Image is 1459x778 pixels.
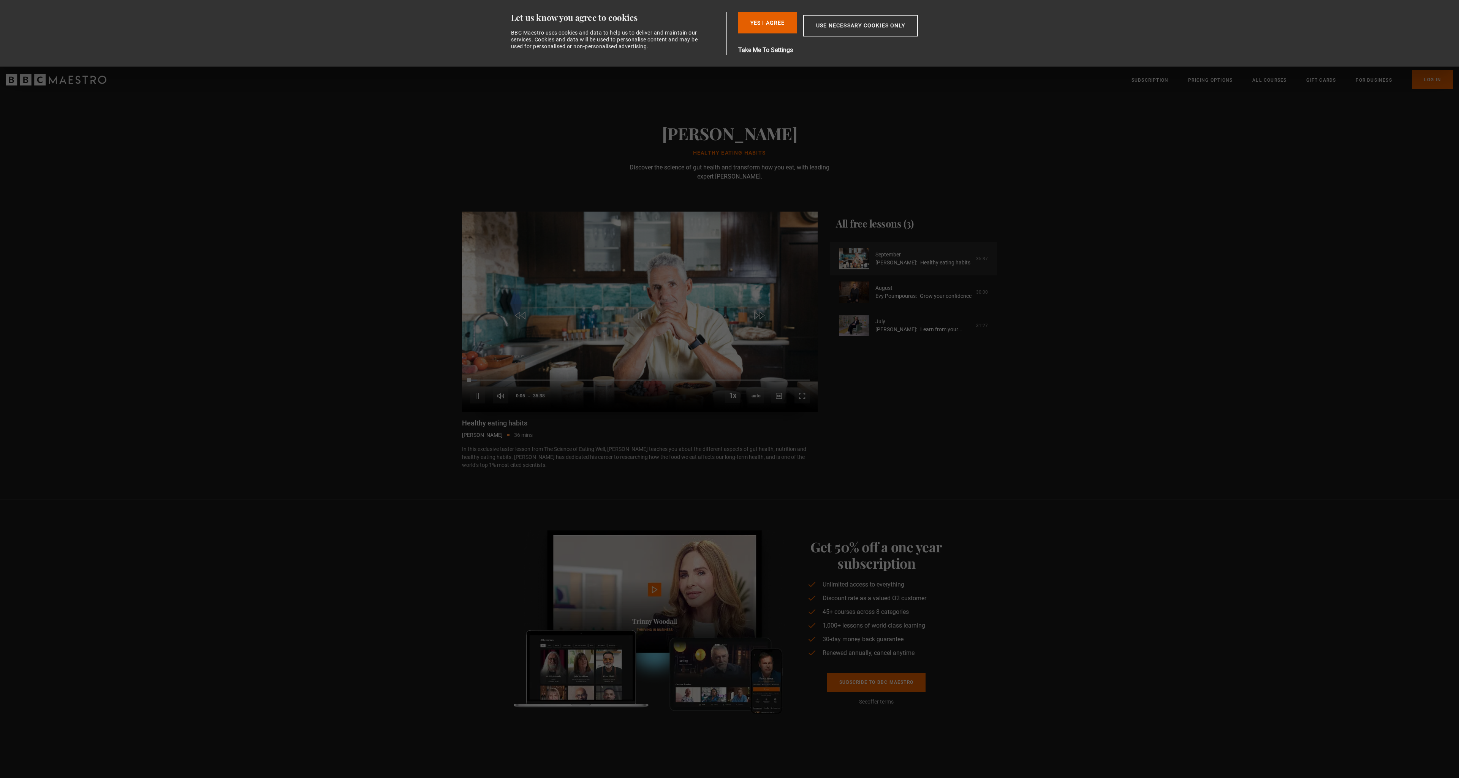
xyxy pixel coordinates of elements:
div: Progress Bar [470,380,810,381]
a: Subscribe to BBC Maestro [827,673,926,692]
a: All Courses [1252,76,1287,84]
p: In this exclusive taster lesson from The Science of Eating Well, [PERSON_NAME] teaches you about ... [462,445,818,469]
span: auto [748,388,764,403]
h1: [PERSON_NAME] [622,123,837,143]
button: Yes I Agree [738,12,797,33]
button: Fullscreen [794,388,810,403]
p: 30-day money back guarantee [823,635,945,644]
p: 36 mins [514,431,533,439]
p: [PERSON_NAME] [462,431,503,439]
p: 1,000+ lessons of world-class learning [823,621,945,630]
nav: Primary [1131,70,1453,89]
div: Current quality: 720p [748,388,764,403]
a: Gift Cards [1306,76,1336,84]
span: 0:05 [516,389,525,403]
p: Unlimited access to everything [823,580,945,589]
p: 45+ courses across 8 categories [823,607,945,617]
p: Healthy eating habits [622,149,837,157]
a: offer terms [867,699,894,705]
button: Pause [470,388,485,403]
p: Healthy eating habits [462,418,818,428]
p: See [807,698,945,706]
button: Playback Rate [725,388,741,403]
svg: BBC Maestro [6,74,106,85]
h2: All free lessons (3) [830,212,997,236]
a: [PERSON_NAME]: Learn from your setbacks [875,326,972,334]
video-js: Video Player [462,212,818,412]
a: Subscription [1131,76,1168,84]
button: Mute [493,388,508,403]
a: Pricing Options [1188,76,1233,84]
p: Discount rate as a valued O2 customer [823,594,945,603]
button: Use necessary cookies only [803,15,918,36]
button: Take Me To Settings [738,46,954,55]
h2: Get 50% off a one year subscription [807,539,945,571]
a: Log In [1412,70,1453,89]
div: Let us know you agree to cookies [511,12,724,23]
div: BBC Maestro uses cookies and data to help us to deliver and maintain our services. Cookies and da... [511,29,703,50]
a: Evy Poumpouras: Grow your confidence [875,292,972,300]
a: For business [1356,76,1392,84]
p: Discover the science of gut health and transform how you eat, with leading expert [PERSON_NAME]. [622,163,837,181]
span: - [528,393,530,398]
button: Captions [771,388,786,403]
a: [PERSON_NAME]: Healthy eating habits [875,259,970,267]
span: 35:38 [533,389,545,403]
p: Renewed annually, cancel anytime [823,648,945,658]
